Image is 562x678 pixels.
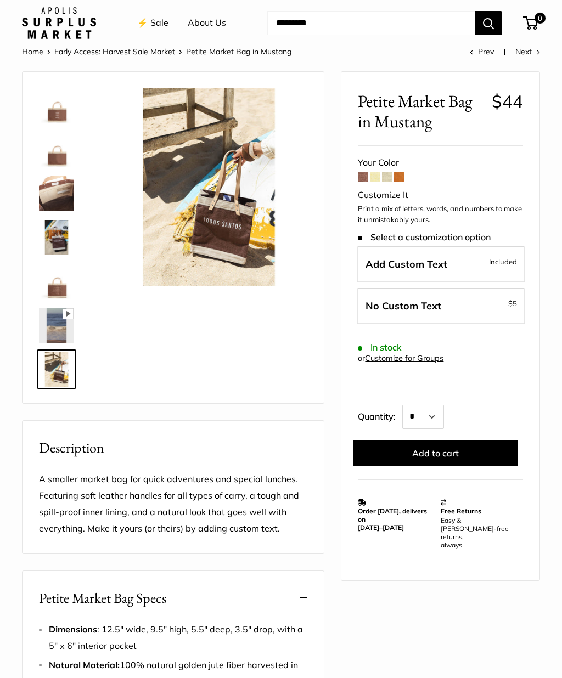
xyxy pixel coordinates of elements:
a: Petite Market Bag in Mustang [37,130,76,169]
span: 0 [535,13,546,24]
span: Add Custom Text [366,258,447,270]
a: Next [515,47,540,56]
span: : 12.5" wide, 9.5" high, 5.5" deep, 3.5" drop, with a 5" x 6" interior pocket [49,624,303,651]
h2: Description [39,437,307,459]
a: ⚡️ Sale [137,15,168,31]
span: No Custom Text [366,300,441,312]
input: Search... [267,11,475,35]
a: Petite Market Bag in Mustang [37,306,76,345]
p: A smaller market bag for quick adventures and special lunches. Featuring soft leather handles for... [39,471,307,537]
strong: Dimensions [49,624,97,635]
img: Apolis: Surplus Market [22,7,96,39]
span: $5 [508,299,517,308]
a: Customize for Groups [365,353,443,363]
nav: Breadcrumb [22,44,291,59]
span: In stock [358,342,401,353]
span: Petite Market Bag in Mustang [358,91,483,132]
a: About Us [188,15,226,31]
label: Quantity: [358,402,402,429]
strong: Order [DATE], delivers on [DATE]–[DATE] [358,507,427,532]
img: Petite Market Bag in Mustang [39,88,74,123]
img: Petite Market Bag in Mustang [39,132,74,167]
a: Petite Market Bag in Mustang [37,86,76,126]
label: Leave Blank [357,288,525,324]
div: or [358,351,443,366]
img: Petite Market Bag in Mustang [39,308,74,343]
button: Add to cart [353,440,518,466]
img: Petite Market Bag in Mustang [39,264,74,299]
span: Petite Market Bag in Mustang [186,47,291,56]
div: Your Color [358,155,523,171]
a: Petite Market Bag in Mustang [37,174,76,213]
img: Petite Market Bag in Mustang [110,88,307,285]
a: Petite Market Bag in Mustang [37,218,76,257]
button: Petite Market Bag Specs [23,571,324,625]
a: Petite Market Bag in Mustang [37,349,76,389]
strong: Free Returns [441,507,481,515]
span: - [505,297,517,310]
img: Petite Market Bag in Mustang [39,176,74,211]
a: Home [22,47,43,56]
span: Petite Market Bag Specs [39,587,166,609]
p: Print a mix of letters, words, and numbers to make it unmistakably yours. [358,204,523,225]
a: Early Access: Harvest Sale Market [54,47,175,56]
span: Select a customization option [358,232,490,242]
img: Petite Market Bag in Mustang [39,220,74,255]
a: Prev [470,47,494,56]
button: Search [475,11,502,35]
div: Customize It [358,187,523,204]
label: Add Custom Text [357,246,525,282]
strong: Natural Material: [49,659,120,670]
span: $44 [492,91,523,112]
a: 0 [524,16,538,30]
img: Petite Market Bag in Mustang [39,352,74,387]
span: Included [489,255,517,268]
a: Petite Market Bag in Mustang [37,262,76,301]
p: Easy & [PERSON_NAME]-free returns, always [441,516,518,549]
